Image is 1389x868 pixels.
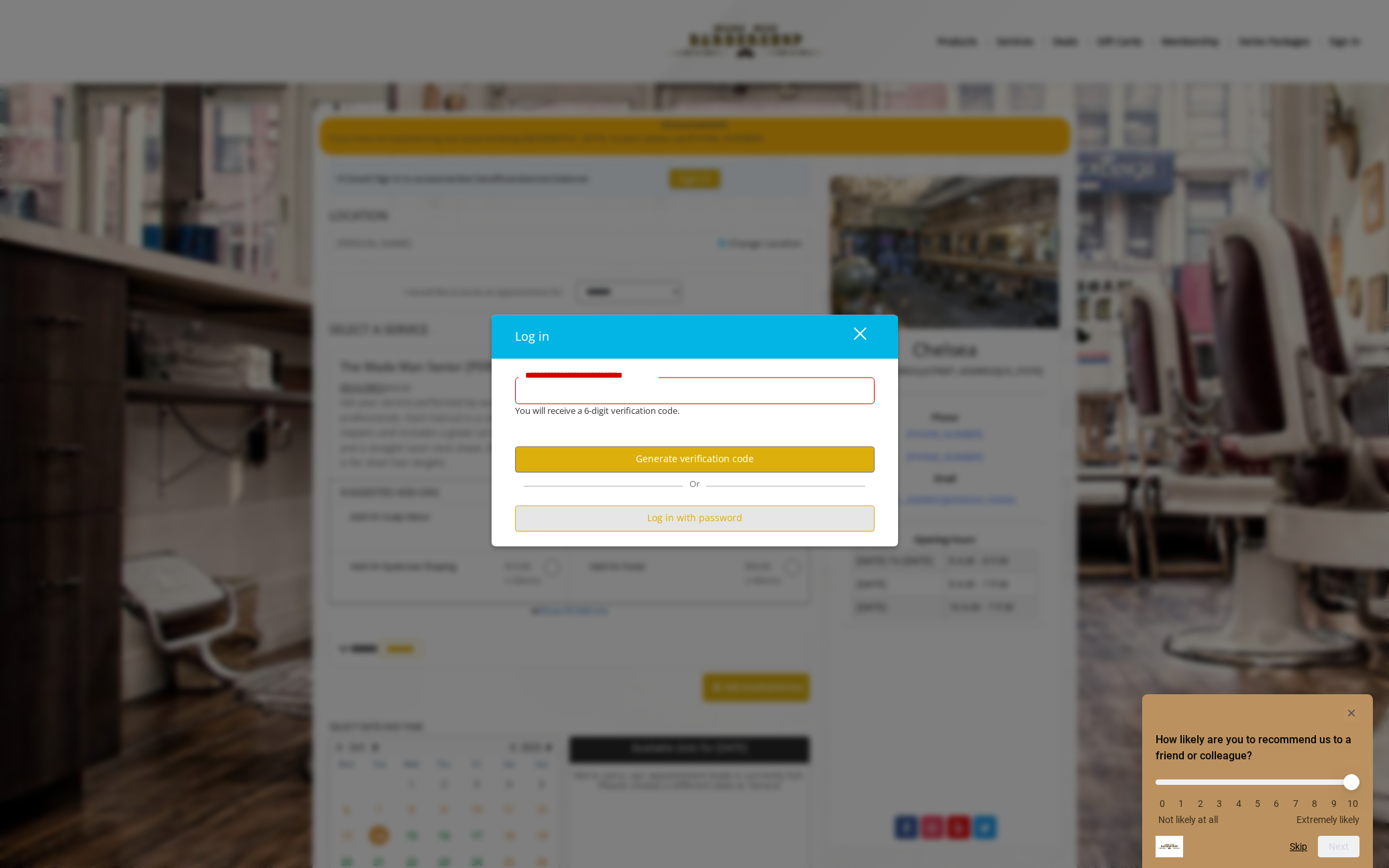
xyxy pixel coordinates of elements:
li: 6 [1270,798,1283,809]
li: 5 [1251,798,1264,809]
div: You will receive a 6-digit verification code. [505,404,865,418]
li: 8 [1308,798,1321,809]
button: Next question [1318,836,1359,857]
span: Not likely at all [1158,814,1218,825]
li: 7 [1289,798,1302,809]
div: close dialog [838,327,865,347]
div: How likely are you to recommend us to a friend or colleague? Select an option from 0 to 10, with ... [1156,769,1359,825]
li: 3 [1213,798,1226,809]
button: Log in with password [515,505,875,531]
span: Extremely likely [1296,814,1359,825]
button: close dialog [829,323,875,350]
button: Skip [1290,841,1307,852]
span: Log in [515,328,549,344]
li: 2 [1194,798,1207,809]
span: Or [683,478,706,490]
li: 10 [1346,798,1359,809]
button: Hide survey [1343,705,1359,721]
li: 1 [1174,798,1188,809]
li: 0 [1156,798,1169,809]
h2: How likely are you to recommend us to a friend or colleague? Select an option from 0 to 10, with ... [1156,732,1359,764]
li: 4 [1232,798,1245,809]
li: 9 [1327,798,1341,809]
button: Generate verification code [515,446,875,472]
div: How likely are you to recommend us to a friend or colleague? Select an option from 0 to 10, with ... [1156,705,1359,857]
